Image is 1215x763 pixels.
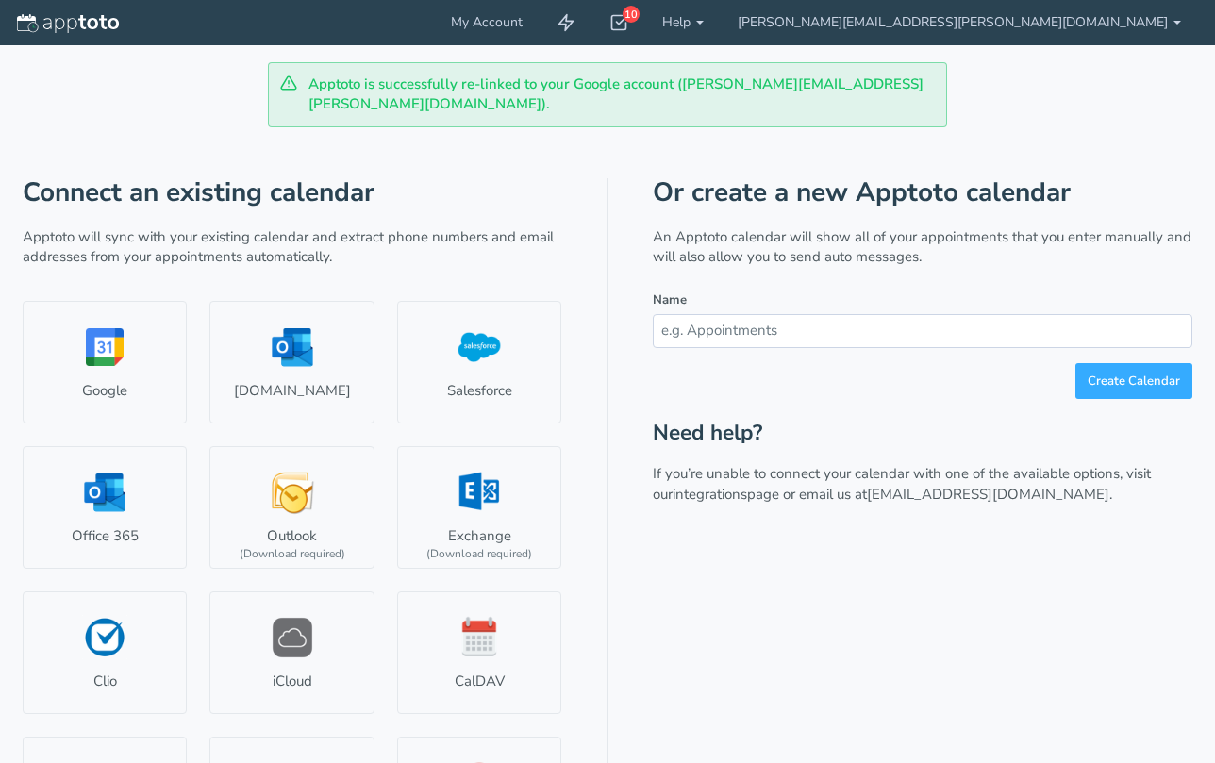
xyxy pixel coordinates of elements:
[23,301,187,423] a: Google
[23,227,562,268] p: Apptoto will sync with your existing calendar and extract phone numbers and email addresses from ...
[209,591,374,714] a: iCloud
[1075,363,1192,400] button: Create Calendar
[653,314,1192,347] input: e.g. Appointments
[23,591,187,714] a: Clio
[653,422,1192,445] h2: Need help?
[426,546,532,562] div: (Download required)
[673,485,747,504] a: integrations
[23,178,562,207] h1: Connect an existing calendar
[268,62,947,127] div: Apptoto is successfully re-linked to your Google account ([PERSON_NAME][EMAIL_ADDRESS][PERSON_NAM...
[17,14,119,33] img: logo-apptoto--white.svg
[397,446,561,569] a: Exchange
[867,485,1112,504] a: [EMAIL_ADDRESS][DOMAIN_NAME].
[653,178,1192,207] h1: Or create a new Apptoto calendar
[397,301,561,423] a: Salesforce
[653,227,1192,268] p: An Apptoto calendar will show all of your appointments that you enter manually and will also allo...
[240,546,345,562] div: (Download required)
[653,464,1192,505] p: If you’re unable to connect your calendar with one of the available options, visit our page or em...
[653,291,687,309] label: Name
[23,446,187,569] a: Office 365
[209,446,374,569] a: Outlook
[397,591,561,714] a: CalDAV
[209,301,374,423] a: [DOMAIN_NAME]
[623,6,640,23] div: 10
